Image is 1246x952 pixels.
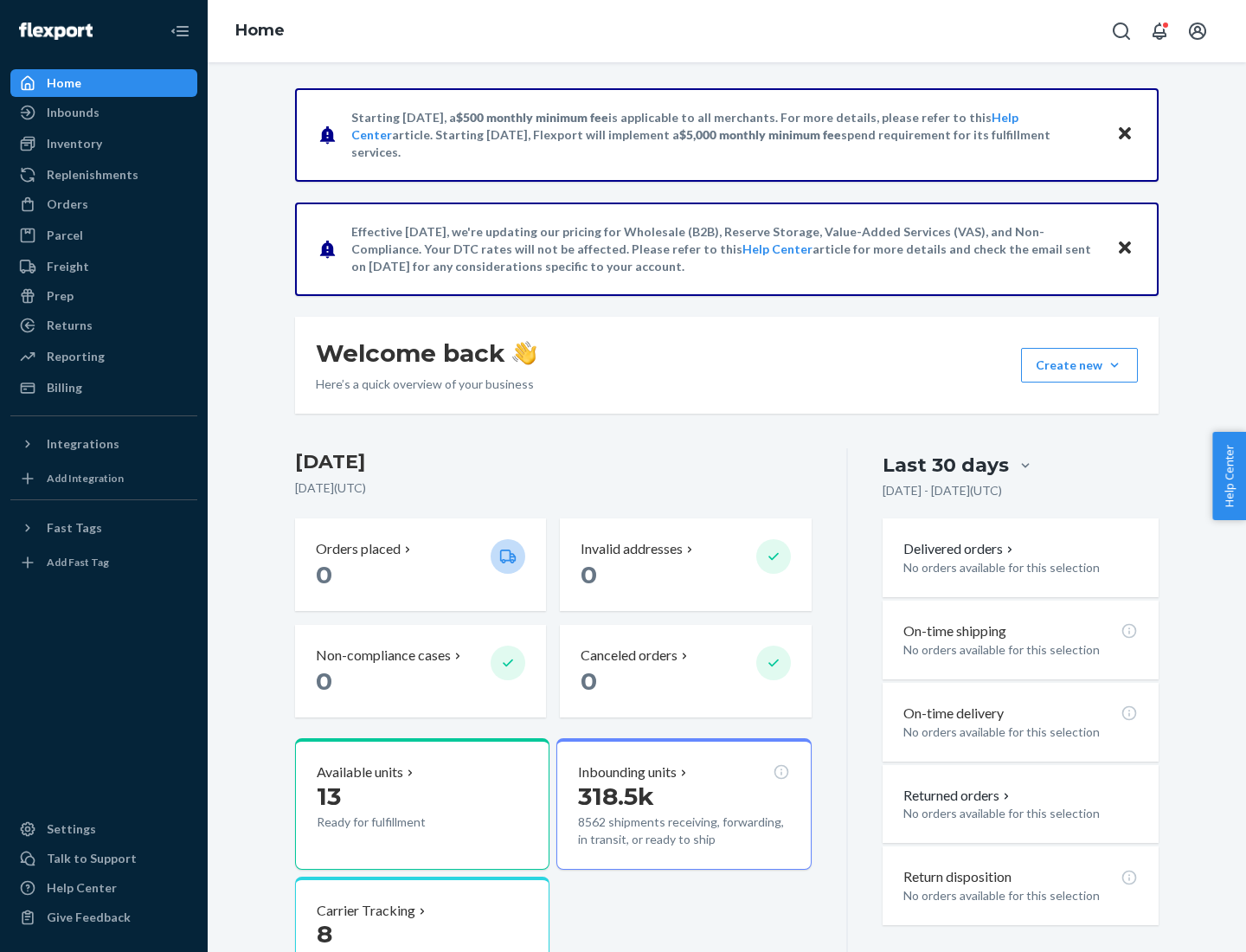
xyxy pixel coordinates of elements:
[512,341,536,365] img: hand-wave emoji
[581,646,678,666] p: Canceled orders
[317,919,332,949] span: 8
[351,223,1100,275] p: Effective [DATE], we're updating our pricing for Wholesale (B2B), Reserve Storage, Value-Added Se...
[47,74,81,92] div: Home
[556,738,811,870] button: Inbounding units318.5k8562 shipments receiving, forwarding, in transit, or ready to ship
[1104,14,1139,48] button: Open Search Box
[47,820,96,838] div: Settings
[10,514,197,542] button: Fast Tags
[903,786,1013,806] button: Returned orders
[316,376,536,393] p: Here’s a quick overview of your business
[10,99,197,126] a: Inbounds
[1114,236,1136,261] button: Close
[295,625,546,717] button: Non-compliance cases 0
[295,448,812,476] h3: [DATE]
[163,14,197,48] button: Close Navigation
[47,850,137,867] div: Talk to Support
[903,704,1004,724] p: On-time delivery
[47,555,109,569] div: Add Fast Tag
[316,666,332,696] span: 0
[295,518,546,611] button: Orders placed 0
[10,222,197,249] a: Parcel
[10,69,197,97] a: Home
[316,560,332,589] span: 0
[679,127,841,142] span: $5,000 monthly minimum fee
[317,814,477,831] p: Ready for fulfillment
[1212,432,1246,520] button: Help Center
[235,21,285,40] a: Home
[47,104,100,121] div: Inbounds
[10,374,197,402] a: Billing
[1021,348,1138,383] button: Create new
[10,904,197,931] button: Give Feedback
[47,317,93,334] div: Returns
[456,110,608,125] span: $500 monthly minimum fee
[578,762,677,782] p: Inbounding units
[47,909,131,926] div: Give Feedback
[47,379,82,396] div: Billing
[295,738,549,870] button: Available units13Ready for fulfillment
[47,435,119,453] div: Integrations
[10,190,197,218] a: Orders
[581,560,597,589] span: 0
[10,343,197,370] a: Reporting
[10,815,197,843] a: Settings
[578,782,654,811] span: 318.5k
[903,539,1017,559] button: Delivered orders
[903,805,1138,822] p: No orders available for this selection
[47,258,89,275] div: Freight
[10,282,197,310] a: Prep
[903,641,1138,659] p: No orders available for this selection
[10,253,197,280] a: Freight
[317,901,415,921] p: Carrier Tracking
[10,874,197,902] a: Help Center
[47,227,83,244] div: Parcel
[1180,14,1215,48] button: Open account menu
[581,666,597,696] span: 0
[903,724,1138,741] p: No orders available for this selection
[316,338,536,369] h1: Welcome back
[47,166,138,183] div: Replenishments
[10,161,197,189] a: Replenishments
[903,887,1138,904] p: No orders available for this selection
[47,348,105,365] div: Reporting
[903,559,1138,576] p: No orders available for this selection
[47,519,102,537] div: Fast Tags
[560,625,811,717] button: Canceled orders 0
[19,23,93,40] img: Flexport logo
[10,549,197,576] a: Add Fast Tag
[10,430,197,458] button: Integrations
[1114,122,1136,147] button: Close
[295,479,812,497] p: [DATE] ( UTC )
[316,646,451,666] p: Non-compliance cases
[903,867,1012,887] p: Return disposition
[883,482,1002,499] p: [DATE] - [DATE] ( UTC )
[581,539,683,559] p: Invalid addresses
[317,762,403,782] p: Available units
[560,518,811,611] button: Invalid addresses 0
[578,814,789,848] p: 8562 shipments receiving, forwarding, in transit, or ready to ship
[222,6,299,56] ol: breadcrumbs
[47,196,88,213] div: Orders
[1142,14,1177,48] button: Open notifications
[47,471,124,486] div: Add Integration
[317,782,341,811] span: 13
[47,879,117,897] div: Help Center
[903,621,1006,641] p: On-time shipping
[883,452,1009,479] div: Last 30 days
[47,135,102,152] div: Inventory
[10,130,197,158] a: Inventory
[351,109,1100,161] p: Starting [DATE], a is applicable to all merchants. For more details, please refer to this article...
[10,312,197,339] a: Returns
[316,539,401,559] p: Orders placed
[10,845,197,872] a: Talk to Support
[742,241,812,256] a: Help Center
[10,465,197,492] a: Add Integration
[47,287,74,305] div: Prep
